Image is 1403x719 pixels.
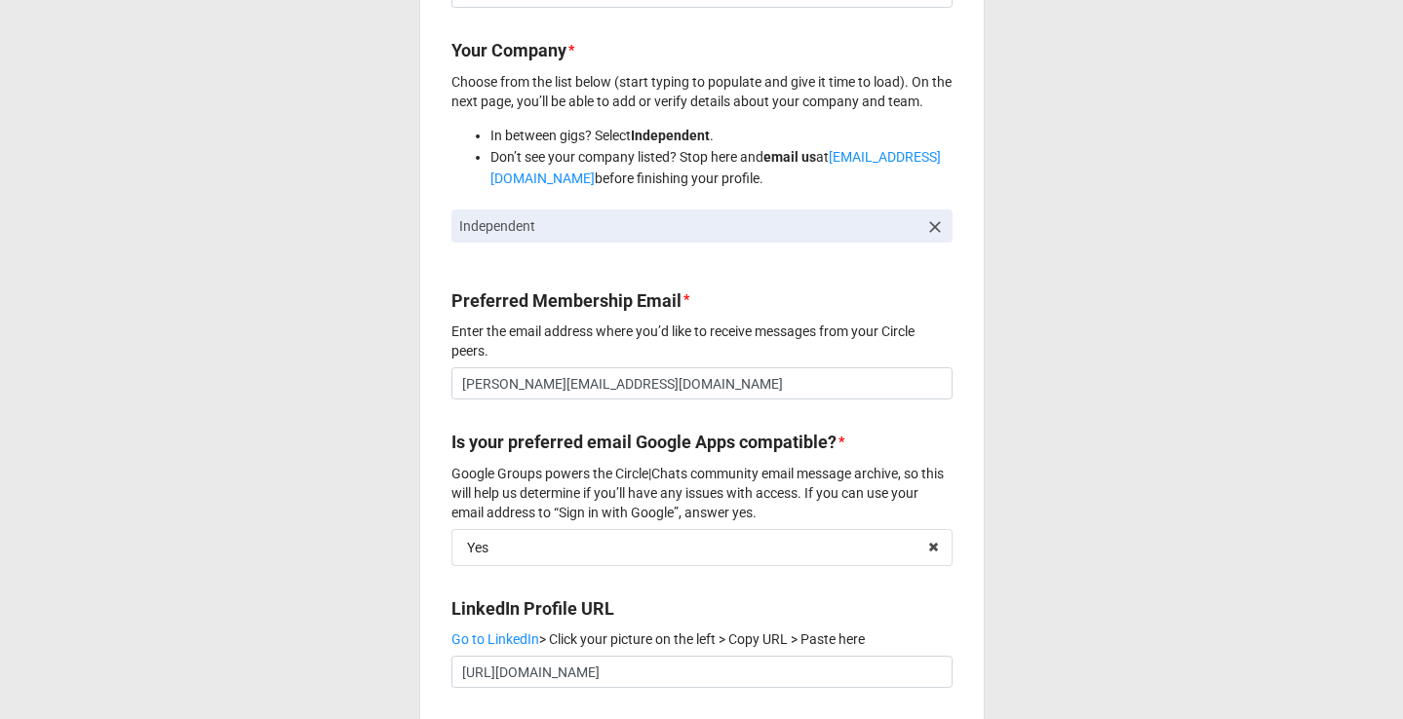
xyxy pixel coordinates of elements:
a: Go to LinkedIn [451,631,539,647]
p: > Click your picture on the left > Copy URL > Paste here [451,629,953,649]
p: Choose from the list below (start typing to populate and give it time to load). On the next page,... [451,72,953,111]
label: Your Company [451,37,566,64]
p: Independent [459,216,917,236]
strong: Independent [631,128,710,143]
a: [EMAIL_ADDRESS][DOMAIN_NAME] [490,149,941,186]
label: Preferred Membership Email [451,287,682,315]
div: Yes [467,541,488,554]
li: Don’t see your company listed? Stop here and at before finishing your profile. [490,146,953,189]
strong: email us [763,149,816,165]
label: Is your preferred email Google Apps compatible? [451,429,837,456]
label: LinkedIn Profile URL [451,595,614,623]
p: Google Groups powers the Circle|Chats community email message archive, so this will help us deter... [451,464,953,522]
p: Enter the email address where you’d like to receive messages from your Circle peers. [451,322,953,360]
li: In between gigs? Select . [490,125,953,146]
